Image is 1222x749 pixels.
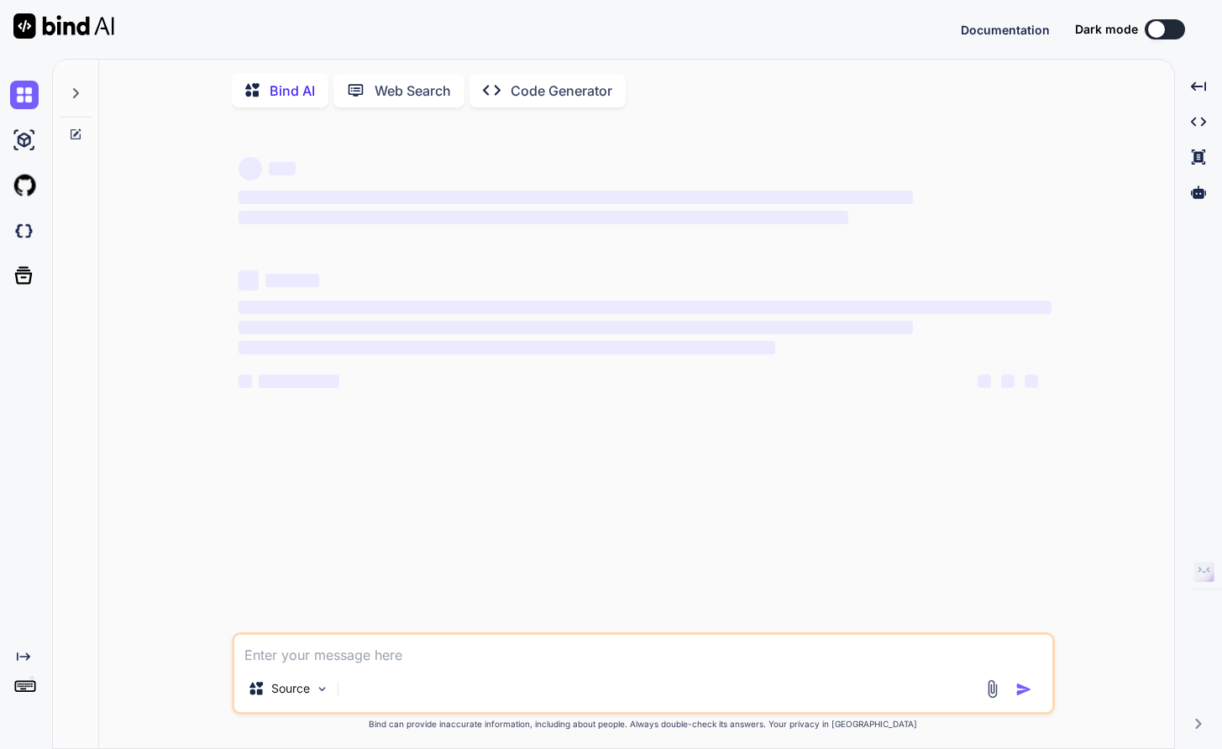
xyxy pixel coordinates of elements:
[375,81,451,101] p: Web Search
[239,301,1052,314] span: ‌
[10,217,39,245] img: darkCloudIdeIcon
[259,374,339,388] span: ‌
[239,211,848,224] span: ‌
[232,718,1055,731] p: Bind can provide inaccurate information, including about people. Always double-check its answers....
[239,157,262,181] span: ‌
[239,321,913,334] span: ‌
[315,682,329,696] img: Pick Models
[511,81,612,101] p: Code Generator
[265,274,319,287] span: ‌
[1001,374,1015,388] span: ‌
[239,270,259,291] span: ‌
[961,23,1050,37] span: Documentation
[983,679,1002,699] img: attachment
[269,162,296,175] span: ‌
[978,374,991,388] span: ‌
[13,13,114,39] img: Bind AI
[239,341,775,354] span: ‌
[1025,374,1038,388] span: ‌
[961,21,1050,39] button: Documentation
[1015,681,1032,698] img: icon
[10,126,39,155] img: ai-studio
[1075,21,1138,38] span: Dark mode
[10,81,39,109] img: chat
[270,81,315,101] p: Bind AI
[10,171,39,200] img: githubLight
[239,374,252,388] span: ‌
[239,191,913,204] span: ‌
[271,680,310,697] p: Source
